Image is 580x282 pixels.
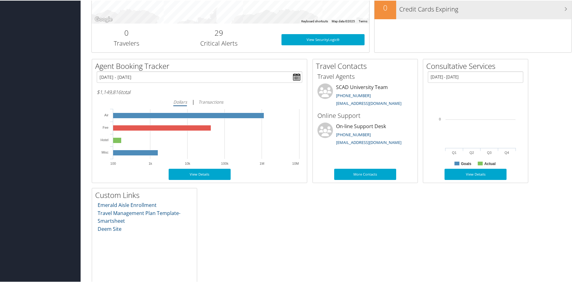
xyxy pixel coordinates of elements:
h3: Credit Cards Expiring [399,1,571,13]
tspan: Air [104,113,109,116]
text: Actual [484,161,496,165]
span: Map data ©2025 [332,19,355,22]
text: 10M [292,161,299,165]
text: Q3 [487,150,492,154]
tspan: 0 [439,117,441,120]
text: 1M [259,161,264,165]
span: $1,149,816 [97,88,121,95]
text: Q1 [452,150,457,154]
h2: Agent Booking Tracker [95,60,307,71]
a: [PHONE_NUMBER] [336,92,371,98]
tspan: Fee [103,125,108,129]
a: Emerald Aisle Enrollment [98,201,157,208]
h2: 29 [166,27,272,38]
h3: Travelers [96,38,157,47]
h2: 0 [374,2,396,12]
a: View SecurityLogic® [281,34,365,45]
a: Deem Site [98,225,122,232]
text: 100 [110,161,116,165]
h2: 0 [96,27,157,38]
h3: Online Support [317,111,413,119]
a: [EMAIL_ADDRESS][DOMAIN_NAME] [336,139,401,145]
h6: total [97,88,302,95]
a: Open this area in Google Maps (opens a new window) [93,15,114,23]
i: Transactions [198,98,223,104]
a: [EMAIL_ADDRESS][DOMAIN_NAME] [336,100,401,105]
a: [PHONE_NUMBER] [336,131,371,137]
img: Google [93,15,114,23]
a: View Details [169,168,231,179]
a: View Details [445,168,507,179]
a: Travel Management Plan Template- Smartsheet [98,209,180,224]
li: On-line Support Desk [314,122,416,147]
text: 10k [185,161,190,165]
button: Keyboard shortcuts [301,19,328,23]
tspan: Misc [101,150,108,154]
h3: Critical Alerts [166,38,272,47]
i: Dollars [173,98,187,104]
text: Goals [461,161,472,165]
div: | [97,97,302,105]
h3: Travel Agents [317,72,413,80]
h2: Custom Links [95,189,197,200]
a: More Contacts [334,168,396,179]
tspan: Hotel [100,137,108,141]
h2: Travel Contacts [316,60,418,71]
text: Q4 [504,150,509,154]
text: Q2 [469,150,474,154]
text: 100k [221,161,228,165]
li: SCAD University Team [314,83,416,108]
a: Terms (opens in new tab) [359,19,367,22]
h2: Consultative Services [426,60,528,71]
text: 1k [148,161,152,165]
